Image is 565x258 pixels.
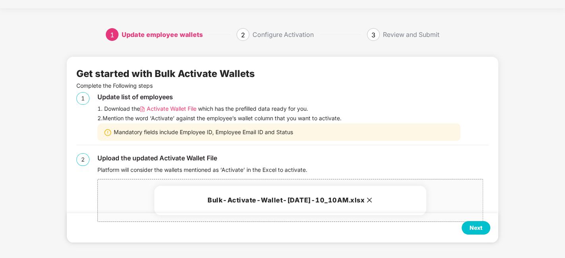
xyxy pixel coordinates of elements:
[241,31,245,39] span: 2
[470,223,482,232] div: Next
[164,195,417,206] h3: Bulk-Activate-Wallet-[DATE]-10_10AM.xlsx
[122,28,202,41] div: Update employee wallets
[97,92,489,102] div: Update list of employees
[98,179,483,221] span: Bulk-Activate-Wallet-[DATE]-10_10AM.xlsx close
[97,123,460,141] div: Mandatory fields include Employee ID, Employee Email ID and Status
[366,197,373,203] span: close
[252,28,314,41] div: Configure Activation
[140,106,145,112] img: svg+xml;base64,PHN2ZyB4bWxucz0iaHR0cDovL3d3dy53My5vcmcvMjAwMC9zdmciIHdpZHRoPSIxMi4wNTMiIGhlaWdodD...
[383,28,439,41] div: Review and Submit
[76,153,89,166] div: 2
[76,66,255,81] div: Get started with Bulk Activate Wallets
[371,31,375,39] span: 3
[97,166,489,174] div: Platform will consider the wallets mentioned as ‘Activate’ in the Excel to activate.
[104,129,112,137] img: svg+xml;base64,PHN2ZyBpZD0iV2FybmluZ18tXzIweDIwIiBkYXRhLW5hbWU9Ildhcm5pbmcgLSAyMHgyMCIgeG1sbnM9Im...
[110,31,114,39] span: 1
[76,81,489,90] p: Complete the Following steps
[147,104,196,113] span: Activate Wallet File
[97,114,489,123] div: 2. Mention the word ‘Activate’ against the employee’s wallet column that you want to activate.
[76,92,89,105] div: 1
[97,104,489,113] div: 1. Download the which has the prefilled data ready for you.
[97,153,489,163] div: Upload the updated Activate Wallet File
